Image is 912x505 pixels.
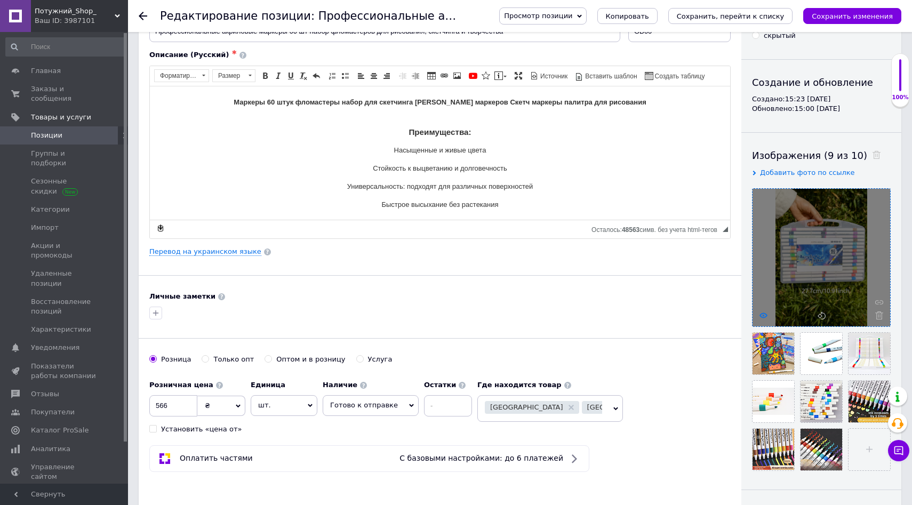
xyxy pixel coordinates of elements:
[529,70,569,82] a: Источник
[161,355,191,364] div: Розница
[154,69,209,82] a: Форматирование
[760,169,855,177] span: Добавить фото по ссылке
[272,70,284,82] a: Курсив (⌘+I)
[251,395,317,415] span: шт.
[573,70,638,82] a: Вставить шаблон
[752,76,891,89] div: Создание и обновление
[155,222,166,234] a: Сделать резервную копию сейчас
[276,355,345,364] div: Оптом и в розницу
[31,407,75,417] span: Покупатели
[285,70,297,82] a: Подчеркнутый (⌘+U)
[653,72,705,81] span: Создать таблицу
[888,440,909,461] button: Чат с покупателем
[31,343,79,352] span: Уведомления
[368,70,380,82] a: По центру
[5,37,126,57] input: Поиск
[752,104,891,114] div: Обновлено: 15:00 [DATE]
[597,8,658,24] button: Копировать
[11,113,570,124] p: Быстрое высыхание без растекания
[339,70,351,82] a: Вставить / удалить маркированный список
[298,70,309,82] a: Убрать форматирование
[477,381,562,389] b: Где находится товар
[149,292,215,300] b: Личные заметки
[381,70,393,82] a: По правому краю
[643,70,707,82] a: Создать таблицу
[424,395,472,416] input: -
[583,72,637,81] span: Вставить шаблон
[606,12,649,20] span: Копировать
[539,72,567,81] span: Источник
[205,402,210,410] span: ₴
[668,8,793,24] button: Сохранить, перейти к списку
[31,325,91,334] span: Характеристики
[31,149,99,168] span: Группы и подборки
[723,227,728,232] span: Перетащите для изменения размера
[149,247,261,256] a: Перевод на украинском языке
[231,49,236,56] span: ✱
[426,70,437,82] a: Таблица
[323,381,357,389] b: Наличие
[35,6,115,16] span: Потужний_Shop_
[11,59,570,70] p: Насыщенные и живые цвета
[622,226,639,234] span: 48563
[397,70,409,82] a: Уменьшить отступ
[31,462,99,482] span: Управление сайтом
[139,12,147,20] div: Вернуться назад
[587,404,660,411] span: [GEOGRAPHIC_DATA]
[35,16,128,26] div: Ваш ID: 3987101
[31,84,99,103] span: Заказы и сообщения
[31,223,59,233] span: Импорт
[180,454,253,462] span: Оплатить частями
[812,12,893,20] i: Сохранить изменения
[149,395,197,416] input: 0
[892,94,909,101] div: 100%
[424,381,457,389] b: Остатки
[213,355,254,364] div: Только опт
[31,177,99,196] span: Сезонные скидки
[31,131,62,140] span: Позиции
[438,70,450,82] a: Вставить/Редактировать ссылку (⌘+L)
[31,241,99,260] span: Акции и промокоды
[31,113,91,122] span: Товары и услуги
[467,70,479,82] a: Добавить видео с YouTube
[11,77,570,88] p: Стойкость к выцветанию и долговечность
[161,424,242,434] div: Установить «цена от»
[31,444,70,454] span: Аналитика
[493,70,508,82] a: Вставить сообщение
[31,426,89,435] span: Каталог ProSale
[451,70,463,82] a: Изображение
[31,269,99,288] span: Удаленные позиции
[212,69,255,82] a: Размер
[31,297,99,316] span: Восстановление позиций
[149,381,213,389] b: Розничная цена
[150,86,730,220] iframe: Визуальный текстовый редактор, BA185A6F-BC5E-4BA3-814D-359A06C271F5
[752,149,891,162] div: Изображения (9 из 10)
[490,404,563,411] span: [GEOGRAPHIC_DATA]
[155,70,198,82] span: Форматирование
[11,11,570,441] body: Визуальный текстовый редактор, BA185A6F-BC5E-4BA3-814D-359A06C271F5
[513,70,524,82] a: Развернуть
[259,70,271,82] a: Полужирный (⌘+B)
[31,205,70,214] span: Категории
[752,94,891,104] div: Создано: 15:23 [DATE]
[11,95,570,106] p: Универсальность: подходят для различных поверхностей
[399,454,563,462] span: С базовыми настройками: до 6 платежей
[31,389,59,399] span: Отзывы
[31,362,99,381] span: Показатели работы компании
[84,12,496,20] strong: Маркеры 60 штук фломастеры набор для скетчинга [PERSON_NAME] маркеров Скетч маркеры палитра для р...
[891,53,909,107] div: 100% Качество заполнения
[149,51,229,59] span: Описание (Русский)
[504,12,572,20] span: Просмотр позиции
[764,31,796,41] div: скрытый
[591,223,723,234] div: Подсчет символов
[410,70,421,82] a: Увеличить отступ
[31,66,61,76] span: Главная
[213,70,245,82] span: Размер
[480,70,492,82] a: Вставить иконку
[251,381,285,389] b: Единица
[368,355,393,364] div: Услуга
[803,8,901,24] button: Сохранить изменения
[259,41,321,50] strong: Преимущества:
[326,70,338,82] a: Вставить / удалить нумерованный список
[677,12,785,20] i: Сохранить, перейти к списку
